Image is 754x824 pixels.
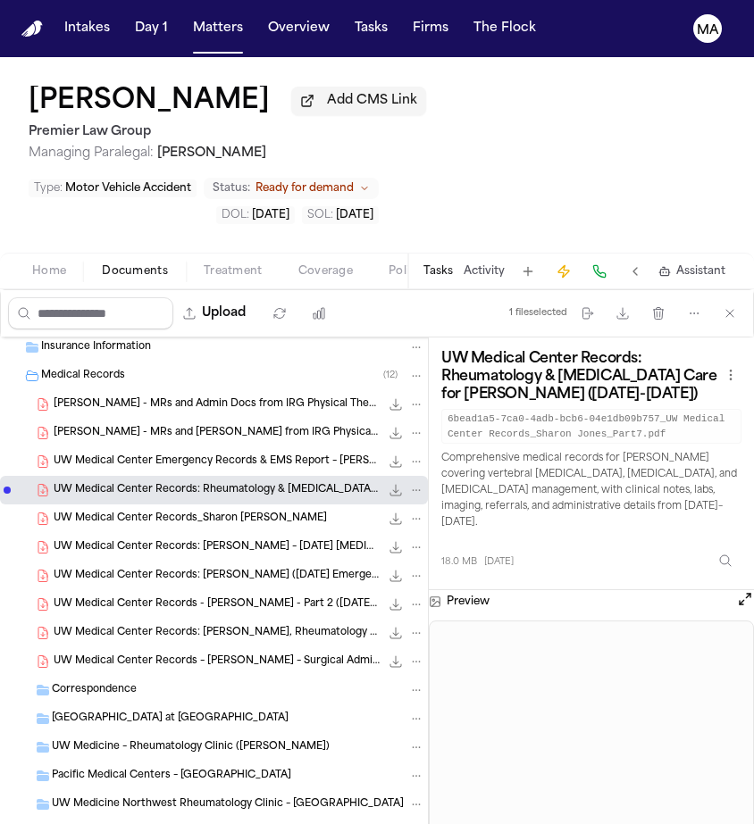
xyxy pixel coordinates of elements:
[484,555,514,569] span: [DATE]
[157,146,266,160] span: [PERSON_NAME]
[709,545,741,577] button: Inspect
[128,12,175,45] button: Day 1
[54,626,380,641] span: UW Medical Center Records: [PERSON_NAME], Rheumatology & Spine Care ([DATE] – [DATE])
[387,510,405,528] button: Download UW Medical Center Records_Sharon Jones
[515,259,540,284] button: Add Task
[52,797,404,812] span: UW Medicine Northwest Rheumatology Clinic – [GEOGRAPHIC_DATA]
[186,12,250,45] button: Matters
[29,121,426,143] h2: Premier Law Group
[54,569,380,584] span: UW Medical Center Records: [PERSON_NAME] ([DATE] Emergency Department Visit)
[213,181,250,196] span: Status:
[327,92,417,110] span: Add CMS Link
[34,183,63,194] span: Type :
[54,654,380,670] span: UW Medical Center Records – [PERSON_NAME] – Surgical Admission and [MEDICAL_DATA] Records ([DATE])
[423,264,453,279] button: Tasks
[387,567,405,585] button: Download UW Medical Center Records: Sharon Jones (June 2024 Emergency Department Visit)
[52,769,291,784] span: Pacific Medical Centers – [GEOGRAPHIC_DATA]
[387,653,405,670] button: Download UW Medical Center Records – Sharon Jones – Surgical Admission and Perioperative Records ...
[52,712,289,727] span: [GEOGRAPHIC_DATA] at [GEOGRAPHIC_DATA]
[387,481,405,499] button: Download UW Medical Center Records: Rheumatology & Osteoporosis Care for Sharon Jones (Jul-Sep 2023)
[54,397,380,412] span: [PERSON_NAME] - MRs and Admin Docs from IRG Physical Therapy - [DATE] to Undated
[173,297,256,329] button: Upload
[54,597,380,612] span: UW Medical Center Records - [PERSON_NAME] - Part 2 ([DATE]-[DATE])
[298,264,353,279] span: Coverage
[41,369,125,384] span: Medical Records
[32,264,66,279] span: Home
[29,86,270,118] button: Edit matter name
[441,451,741,530] p: Comprehensive medical records for [PERSON_NAME] covering vertebral [MEDICAL_DATA], [MEDICAL_DATA]...
[52,683,137,698] span: Correspondence
[466,12,543,45] button: The Flock
[29,146,154,160] span: Managing Paralegal:
[41,340,151,355] span: Insurance Information
[65,183,191,194] span: Motor Vehicle Accident
[204,178,379,199] button: Change status from Ready for demand
[387,624,405,642] button: Download UW Medical Center Records: Sharon Jones, Rheumatology & Spine Care (Sep 2023 – Feb 2024)
[54,426,380,441] span: [PERSON_NAME] - MRs and [PERSON_NAME] from IRG Physical Therapy - 1.2024 to 10.2024
[387,595,405,613] button: Download UW Medical Center Records - Sharon Jones - Part 2 (April-June 2024)
[387,424,405,442] button: Download S. Jones - MRs and Bills from IRG Physical Therapy - 1.2024 to 10.2024
[54,512,327,527] span: UW Medical Center Records_Sharon [PERSON_NAME]
[348,12,395,45] button: Tasks
[21,21,43,37] a: Home
[441,409,741,444] code: 6bead1a5-7ca0-4adb-bcb6-04e1db09b757_UW Medical Center Records_Sharon Jones_Part7.pdf
[29,179,197,197] button: Edit Type: Motor Vehicle Accident
[336,210,373,221] span: [DATE]
[464,264,505,279] button: Activity
[8,297,173,329] input: Search files
[54,540,380,555] span: UW Medical Center Records: [PERSON_NAME] – [DATE] [MEDICAL_DATA] Admission, Discharge, and Rheuma...
[256,181,354,196] span: Ready for demand
[509,307,567,319] div: 1 file selected
[387,453,405,470] button: Download UW Medical Center Emergency Records & EMS Report – Sharon Jones, 3/29/2023
[204,264,263,279] span: Treatment
[587,259,612,284] button: Make a Call
[551,259,576,284] button: Create Immediate Task
[29,86,270,118] h1: [PERSON_NAME]
[54,483,380,498] span: UW Medical Center Records: Rheumatology & [MEDICAL_DATA] Care for [PERSON_NAME] ([DATE]-[DATE])
[222,210,249,221] span: DOL :
[389,264,423,279] span: Police
[447,595,490,609] h3: Preview
[302,206,379,224] button: Edit SOL: 2026-03-29
[441,555,477,569] span: 18.0 MB
[54,454,380,470] span: UW Medical Center Emergency Records & EMS Report – [PERSON_NAME], [DATE]
[441,350,720,404] h3: UW Medical Center Records: Rheumatology & [MEDICAL_DATA] Care for [PERSON_NAME] ([DATE]-[DATE])
[736,590,754,608] button: Open preview
[252,210,289,221] span: [DATE]
[406,12,456,45] button: Firms
[291,87,426,115] button: Add CMS Link
[21,21,43,37] img: Finch Logo
[387,395,405,413] button: Download S. Jones - MRs and Admin Docs from IRG Physical Therapy - 3.28.23 to Undated
[383,370,398,380] span: ( 12 )
[387,538,405,556] button: Download UW Medical Center Records: Sharon Jones – Feb 2024 Kyphoplasty Admission, Discharge, and...
[261,12,337,45] button: Overview
[658,264,725,279] button: Assistant
[736,590,754,613] button: Open preview
[307,210,333,221] span: SOL :
[216,206,295,224] button: Edit DOL: 2023-03-29
[52,740,330,755] span: UW Medicine – Rheumatology Clinic ([PERSON_NAME])
[57,12,117,45] button: Intakes
[102,264,168,279] span: Documents
[676,264,725,279] span: Assistant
